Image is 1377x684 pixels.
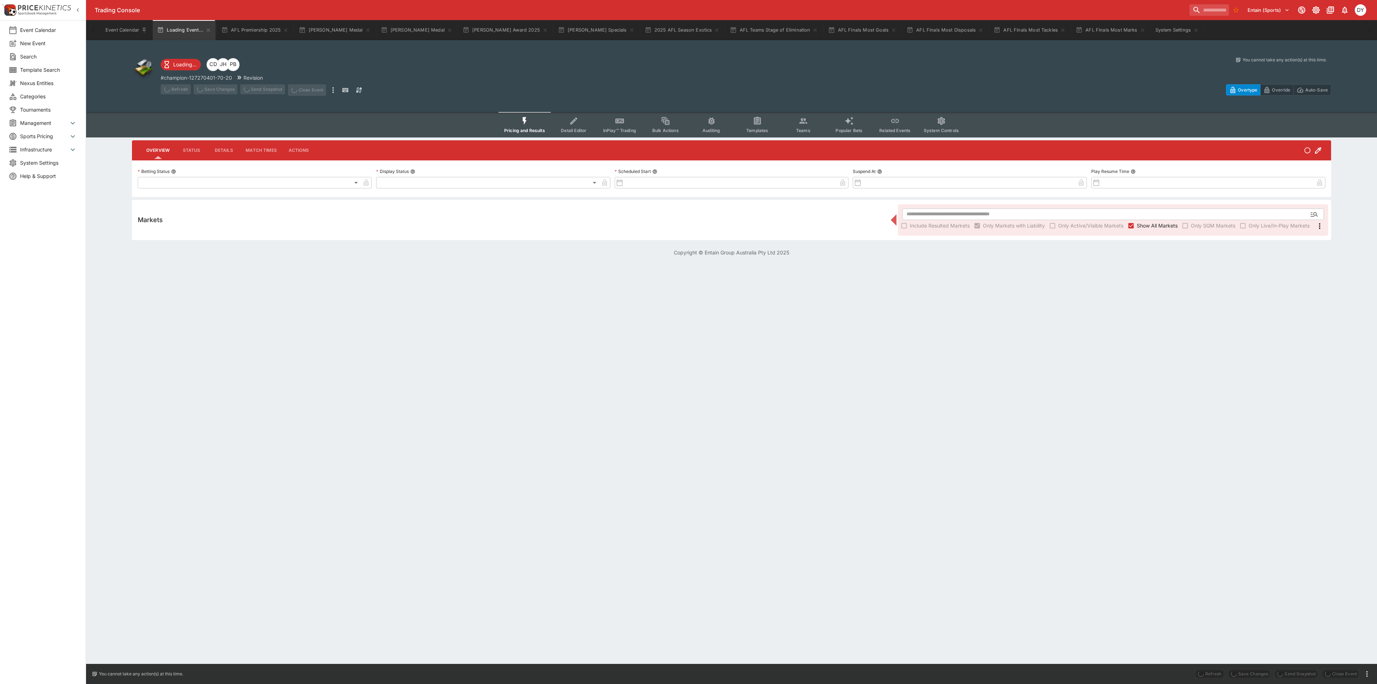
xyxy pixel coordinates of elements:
[20,119,68,127] span: Management
[1249,222,1310,229] span: Only Live/In-Play Markets
[20,53,77,60] span: Search
[924,128,959,133] span: System Controls
[101,20,151,40] button: Event Calendar
[640,20,724,40] button: 2025 AFL Season Exotics
[217,58,229,71] div: Jordan Hughes
[1226,84,1331,95] div: Start From
[20,26,77,34] span: Event Calendar
[99,671,183,677] p: You cannot take any action(s) at this time.
[652,169,657,174] button: Scheduled Start
[207,58,219,71] div: Cameron Duffy
[20,146,68,153] span: Infrastructure
[175,142,208,159] button: Status
[796,128,810,133] span: Teams
[989,20,1070,40] button: AFL Finals Most Tackles
[1272,86,1290,94] p: Override
[603,128,636,133] span: InPlay™ Trading
[376,168,409,174] p: Display Status
[1243,4,1294,16] button: Select Tenant
[141,142,175,159] button: Overview
[879,128,910,133] span: Related Events
[20,39,77,47] span: New Event
[910,222,970,229] span: Include Resulted Markets
[20,106,77,113] span: Tournaments
[1338,4,1351,17] button: Notifications
[20,66,77,74] span: Template Search
[20,79,77,87] span: Nexus Entities
[1131,169,1136,174] button: Play Resume Time
[173,61,197,68] p: Loading...
[1308,208,1321,221] button: Open
[283,142,315,159] button: Actions
[243,74,263,81] p: Revision
[138,216,163,224] h5: Markets
[1191,222,1235,229] span: Only SGM Markets
[1353,2,1368,18] button: dylan.brown
[877,169,882,174] button: Suspend At
[836,128,862,133] span: Popular Bets
[1363,670,1371,678] button: more
[18,5,71,10] img: PriceKinetics
[1305,86,1328,94] p: Auto-Save
[240,142,283,159] button: Match Times
[20,132,68,140] span: Sports Pricing
[20,159,77,167] span: System Settings
[1189,4,1229,16] input: search
[1058,222,1123,229] span: Only Active/Visible Markets
[504,128,545,133] span: Pricing and Results
[824,20,901,40] button: AFL Finals Most Goals
[294,20,375,40] button: [PERSON_NAME] Medal
[410,169,415,174] button: Display Status
[561,128,586,133] span: Detail Editor
[2,3,16,17] img: PriceKinetics Logo
[1226,84,1260,95] button: Overtype
[161,74,232,81] p: Copy To Clipboard
[1071,20,1150,40] button: AFL Finals Most Marks
[1238,86,1257,94] p: Overtype
[1293,84,1331,95] button: Auto-Save
[853,168,876,174] p: Suspend At
[95,6,1187,14] div: Trading Console
[1260,84,1293,95] button: Override
[615,168,651,174] p: Scheduled Start
[983,222,1045,229] span: Only Markets with Liability
[20,172,77,180] span: Help & Support
[86,249,1377,256] p: Copyright © Entain Group Australia Pty Ltd 2025
[902,20,988,40] button: AFL Finals Most Disposals
[746,128,768,133] span: Templates
[20,93,77,100] span: Categories
[227,58,240,71] div: Peter Bishop
[132,57,155,80] img: other.png
[1355,4,1366,16] div: dylan.brown
[498,112,965,137] div: Event type filters
[329,84,337,96] button: more
[554,20,639,40] button: [PERSON_NAME] Specials
[702,128,720,133] span: Auditing
[458,20,552,40] button: [PERSON_NAME] Award 2025
[138,168,170,174] p: Betting Status
[153,20,216,40] button: Loading Event...
[1324,4,1337,17] button: Documentation
[1315,222,1324,230] svg: More
[1091,168,1129,174] p: Play Resume Time
[208,142,240,159] button: Details
[217,20,293,40] button: AFL Premiership 2025
[1151,20,1203,40] button: System Settings
[18,12,57,15] img: Sportsbook Management
[1310,4,1322,17] button: Toggle light/dark mode
[171,169,176,174] button: Betting Status
[1295,4,1308,17] button: Connected to PK
[652,128,679,133] span: Bulk Actions
[725,20,822,40] button: AFL Teams Stage of Elimination
[1230,4,1242,16] button: No Bookmarks
[1137,222,1178,229] span: Show All Markets
[1243,57,1327,63] p: You cannot take any action(s) at this time.
[377,20,457,40] button: [PERSON_NAME] Medal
